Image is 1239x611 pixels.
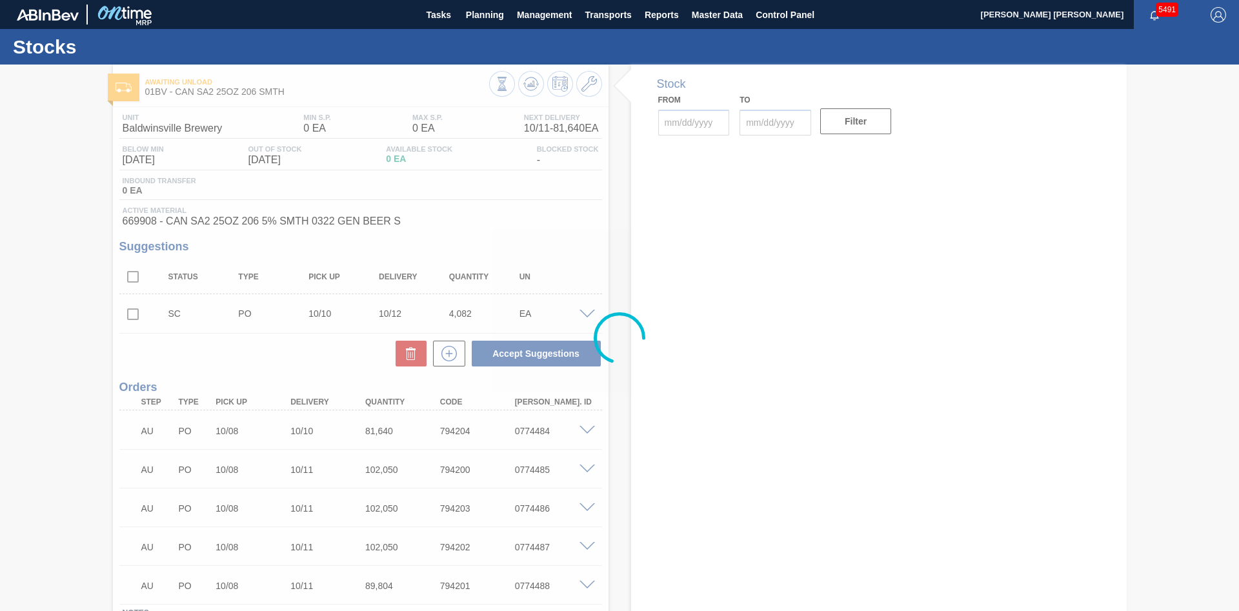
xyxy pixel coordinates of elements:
span: Transports [585,7,632,23]
h1: Stocks [13,39,242,54]
span: Tasks [425,7,453,23]
button: Notifications [1134,6,1175,24]
span: Master Data [692,7,743,23]
span: Reports [645,7,679,23]
img: TNhmsLtSVTkK8tSr43FrP2fwEKptu5GPRR3wAAAABJRU5ErkJggg== [17,9,79,21]
span: 5491 [1156,3,1178,17]
img: Logout [1211,7,1226,23]
span: Management [517,7,572,23]
span: Control Panel [756,7,814,23]
span: Planning [466,7,504,23]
